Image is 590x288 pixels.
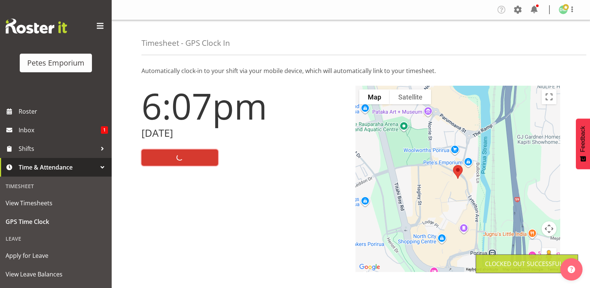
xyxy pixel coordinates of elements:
h4: Timesheet - GPS Clock In [141,39,230,47]
span: View Timesheets [6,197,106,209]
button: Keyboard shortcuts [466,267,498,272]
button: Map camera controls [542,221,556,236]
span: Feedback [580,126,586,152]
h1: 6:07pm [141,86,347,126]
span: 1 [101,126,108,134]
span: Inbox [19,124,101,136]
img: help-xxl-2.png [568,266,575,273]
button: Show satellite imagery [390,89,431,104]
img: david-mcauley697.jpg [559,5,568,14]
span: Apply for Leave [6,250,106,261]
span: Shifts [19,143,97,154]
div: Petes Emporium [27,57,84,69]
span: Time & Attendance [19,162,97,173]
button: Show street map [359,89,390,104]
span: GPS Time Clock [6,216,106,227]
a: GPS Time Clock [2,212,110,231]
div: Leave [2,231,110,246]
button: Drag Pegman onto the map to open Street View [542,248,556,263]
div: Clocked out Successfully [485,259,569,268]
a: Open this area in Google Maps (opens a new window) [357,262,382,272]
a: View Timesheets [2,194,110,212]
img: Google [357,262,382,272]
a: Apply for Leave [2,246,110,265]
button: Feedback - Show survey [576,118,590,169]
div: Timesheet [2,178,110,194]
h2: [DATE] [141,127,347,139]
span: View Leave Balances [6,269,106,280]
img: Rosterit website logo [6,19,67,34]
button: Toggle fullscreen view [542,89,556,104]
p: Automatically clock-in to your shift via your mobile device, which will automatically link to you... [141,66,560,75]
a: View Leave Balances [2,265,110,284]
span: Roster [19,106,108,117]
